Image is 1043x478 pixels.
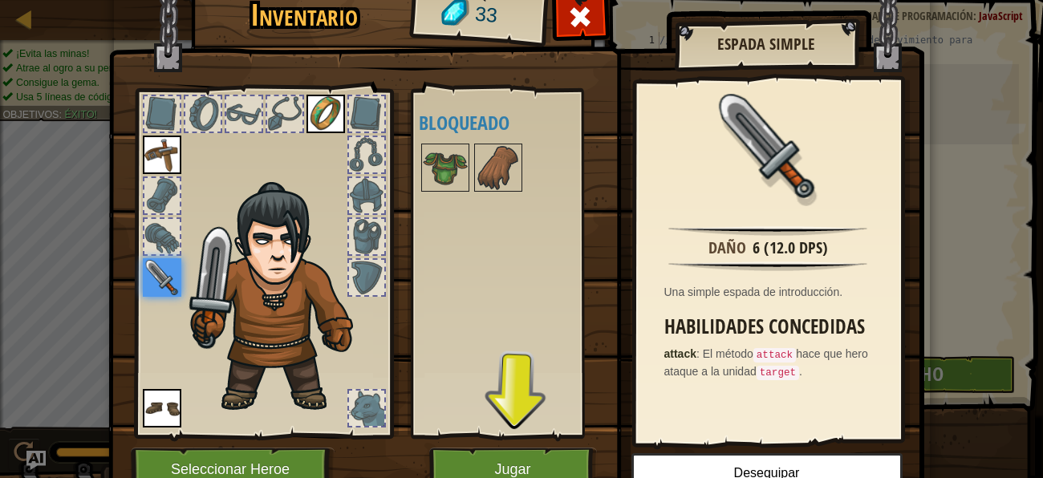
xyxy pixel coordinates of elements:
img: portrait.png [423,145,468,190]
img: hr.png [668,261,866,271]
h3: Habilidades concedidas [664,316,880,338]
img: portrait.png [716,94,820,198]
img: portrait.png [143,258,181,297]
div: Daño [708,237,746,260]
div: 6 (12.0 DPS) [753,237,828,260]
img: portrait.png [143,136,181,174]
img: portrait.png [476,145,521,190]
img: hair_2.png [183,181,379,415]
h4: Bloqueado [419,112,608,133]
div: Una simple espada de introducción. [664,284,880,300]
h2: Espada Simple [691,35,842,53]
span: : [696,347,703,360]
img: portrait.png [143,389,181,427]
img: portrait.png [306,95,345,133]
span: El método hace que hero ataque a la unidad . [664,347,868,378]
strong: attack [664,347,696,360]
code: attack [753,348,796,363]
code: target [757,366,799,380]
img: hr.png [668,226,866,236]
